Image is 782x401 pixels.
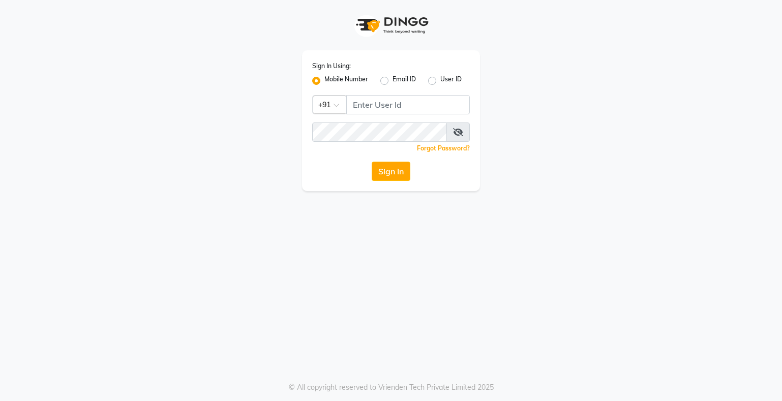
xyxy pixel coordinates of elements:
input: Username [346,95,470,114]
label: Sign In Using: [312,61,351,71]
label: Email ID [393,75,416,87]
a: Forgot Password? [417,144,470,152]
button: Sign In [372,162,410,181]
label: User ID [440,75,462,87]
input: Username [312,122,447,142]
img: logo1.svg [350,10,432,40]
label: Mobile Number [324,75,368,87]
